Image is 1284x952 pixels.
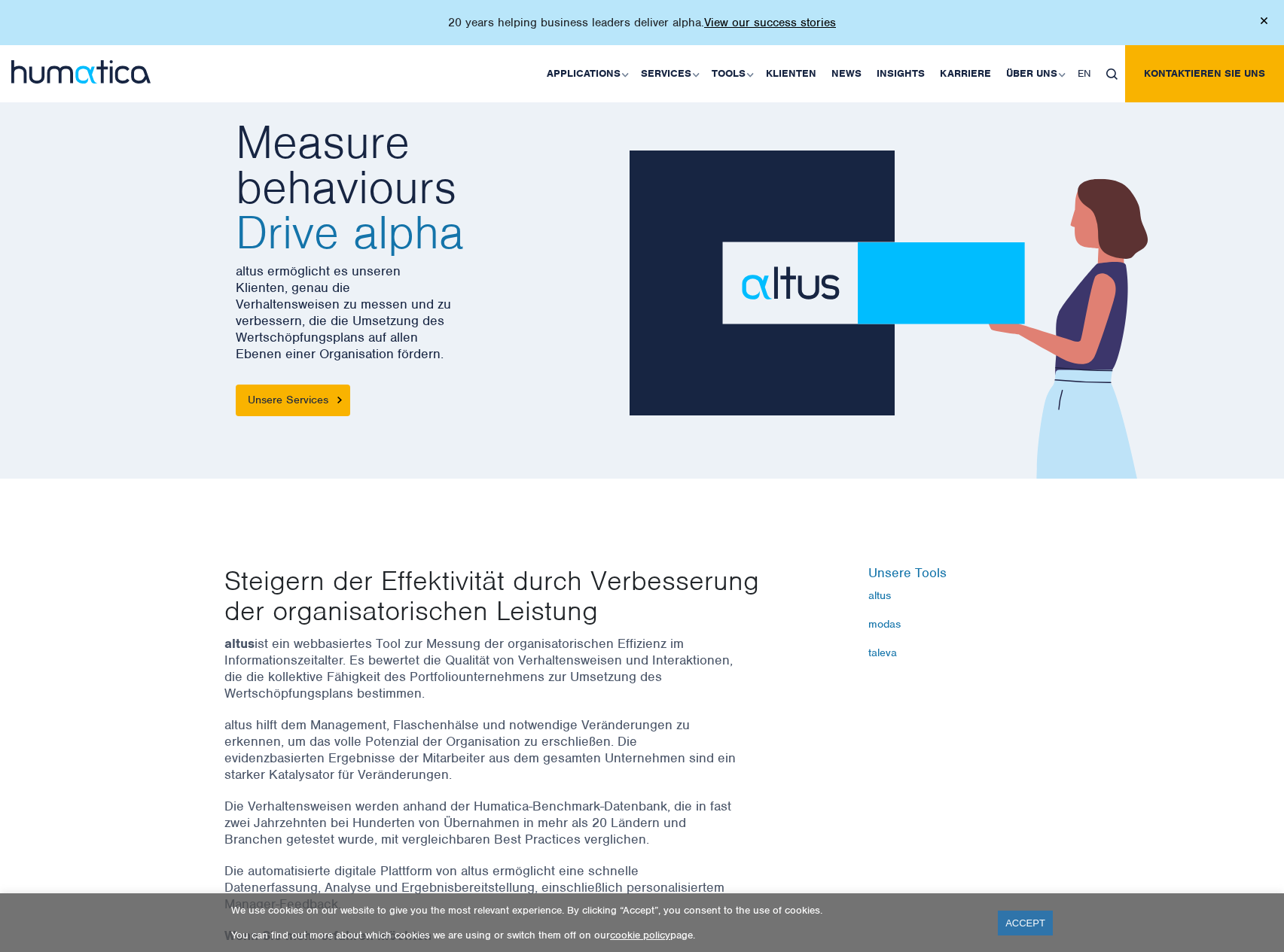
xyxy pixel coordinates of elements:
[448,15,836,30] p: 20 years helping business leaders deliver alpha.
[868,589,1060,601] a: altus
[1106,68,1118,80] img: search_icon
[869,45,932,102] a: Insights
[539,45,633,102] a: Applications
[633,45,704,102] a: Services
[224,565,774,625] p: Steigern der Effektivität durch Verbesserung der organisatorischen Leistung
[758,45,824,102] a: Klienten
[998,911,1053,935] a: ACCEPT
[932,45,999,102] a: Karriere
[868,618,1060,630] a: modas
[999,45,1070,102] a: Über uns
[868,646,1060,658] a: taleva
[11,60,151,84] img: logo
[224,862,737,912] p: Die automatisierte digitale Plattform von altus ermöglicht eine schnelle Datenerfassung, Analyse ...
[224,716,737,783] p: altus hilft dem Management, Flaschenhälse und notwendige Veränderungen zu erkennen, um das volle ...
[868,565,1060,582] h6: Unsere Tools
[1125,45,1284,102] a: Kontaktieren Sie uns
[236,263,618,362] p: altus ermöglicht es unseren Klienten, genau die Verhaltensweisen zu messen und zu verbessern, die...
[337,397,342,403] img: arrowicon
[224,635,255,652] strong: altus
[610,929,670,941] a: cookie policy
[704,45,758,102] a: Tools
[236,210,618,255] span: Drive alpha
[704,15,836,30] a: View our success stories
[630,151,1172,479] img: about_banner1
[224,635,737,701] p: ist ein webbasiertes Tool zur Messung der organisatorischen Effizienz im Informationszeitalter. E...
[231,929,979,941] p: You can find out more about which cookies we are using or switch them off on our page.
[236,120,618,255] h2: Measure behaviours
[824,45,869,102] a: News
[1070,45,1099,102] a: EN
[236,385,350,416] a: Unsere Services
[231,904,979,917] p: We use cookies on our website to give you the most relevant experience. By clicking “Accept”, you...
[224,798,737,847] p: Die Verhaltensweisen werden anhand der Humatica-Benchmark-Datenbank, die in fast zwei Jahrzehnten...
[1078,67,1091,80] span: EN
